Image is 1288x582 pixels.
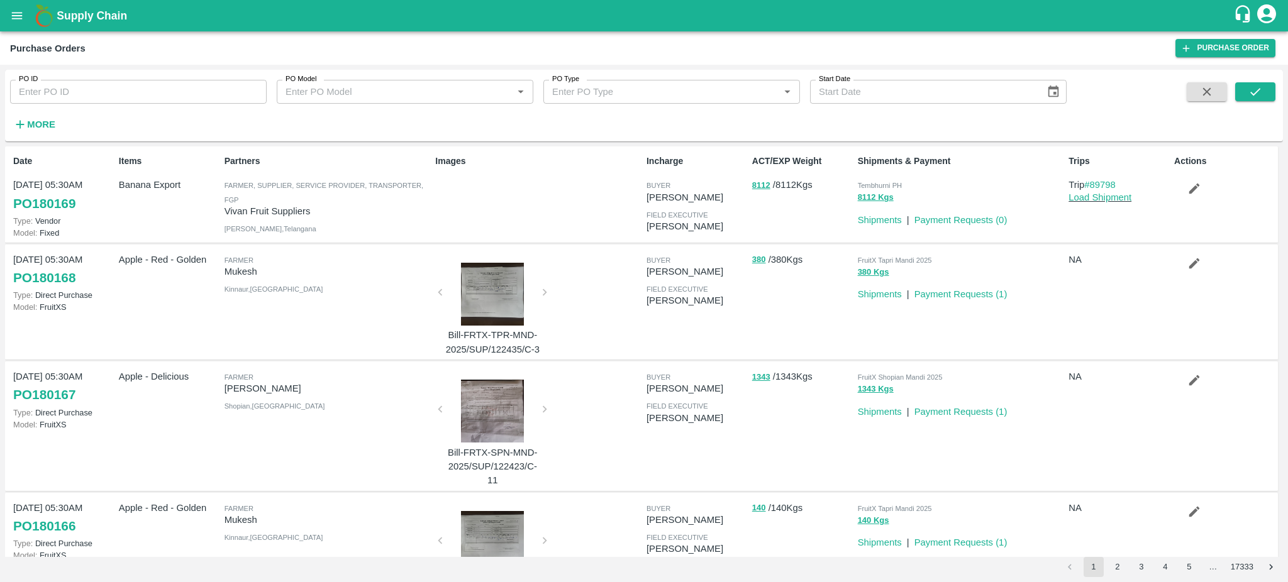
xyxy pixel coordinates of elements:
label: PO ID [19,74,38,84]
p: NA [1069,501,1169,515]
p: Images [435,155,641,168]
span: Type: [13,216,33,226]
span: Farmer [225,373,253,381]
p: Vendor [13,215,114,227]
div: | [902,530,909,549]
p: Shipments & Payment [858,155,1064,168]
p: [PERSON_NAME] [647,382,747,395]
div: | [902,208,909,227]
span: Farmer [225,256,253,264]
label: PO Type [552,74,579,84]
span: Model: [13,551,37,560]
div: | [902,400,909,419]
span: buyer [647,256,670,264]
p: [DATE] 05:30AM [13,501,114,515]
div: account of current user [1255,3,1278,29]
p: [PERSON_NAME] [647,294,747,307]
a: PO180167 [13,383,75,406]
p: [DATE] 05:30AM [13,178,114,192]
span: field executive [647,211,708,219]
p: NA [1069,370,1169,383]
p: Banana Export [119,178,219,192]
span: buyer [647,182,670,189]
button: Go to next page [1261,557,1281,577]
a: Payment Requests (1) [914,537,1008,547]
button: 8112 [752,178,770,193]
p: Mukesh [225,265,431,278]
button: 380 [752,253,766,267]
p: [DATE] 05:30AM [13,253,114,266]
button: Go to page 3 [1131,557,1152,577]
p: NA [1069,253,1169,266]
p: Apple - Red - Golden [119,253,219,266]
p: FruitXS [13,419,114,431]
p: / 140 Kgs [752,501,853,515]
button: 140 [752,501,766,515]
a: Purchase Order [1175,39,1275,57]
a: Load Shipment [1069,192,1131,202]
strong: More [27,119,55,129]
button: page 1 [1084,557,1104,577]
p: [PERSON_NAME] [647,190,747,204]
a: #89798 [1084,180,1116,190]
button: 140 Kgs [858,513,889,528]
a: Supply Chain [57,7,1233,25]
span: FruitX Tapri Mandi 2025 [858,256,932,264]
button: Go to page 5 [1179,557,1199,577]
div: … [1203,561,1223,573]
button: Open [513,84,529,100]
a: PO180169 [13,192,75,215]
span: FruitX Shopian Mandi 2025 [858,373,943,381]
span: Model: [13,228,37,238]
span: Type: [13,539,33,548]
p: [PERSON_NAME] [225,382,431,395]
p: [PERSON_NAME] [647,265,747,278]
span: Farmer [225,505,253,512]
p: / 1343 Kgs [752,370,853,384]
p: Actions [1174,155,1275,168]
a: PO180168 [13,266,75,289]
p: Mukesh [225,513,431,527]
span: buyer [647,505,670,512]
p: Vivan Fruit Suppliers [225,204,431,218]
p: [DATE] 05:30AM [13,370,114,383]
b: Supply Chain [57,9,127,22]
p: Incharge [647,155,747,168]
input: Start Date [810,80,1036,104]
span: Kinnaur , [GEOGRAPHIC_DATA] [225,534,323,541]
a: Payment Requests (1) [914,289,1008,299]
p: [PERSON_NAME] [647,542,747,556]
button: 8112 Kgs [858,190,894,205]
a: Shipments [858,215,902,225]
img: logo [31,3,57,28]
a: PO180166 [13,515,75,537]
input: Enter PO Model [280,84,509,100]
button: Choose date [1041,80,1065,104]
button: 380 Kgs [858,265,889,280]
span: Model: [13,420,37,429]
p: Apple - Red - Golden [119,501,219,515]
button: Go to page 4 [1155,557,1175,577]
button: Go to page 17333 [1227,557,1257,577]
div: | [902,282,909,301]
a: Shipments [858,407,902,417]
div: Purchase Orders [10,40,86,57]
label: Start Date [819,74,850,84]
span: buyer [647,373,670,381]
p: Direct Purchase [13,289,114,301]
p: Apple - Delicious [119,370,219,383]
button: open drawer [3,1,31,30]
p: Bill-FRTX-SPN-MND-2025/SUP/122423/C-11 [445,446,540,488]
p: FruitXS [13,301,114,313]
p: Fixed [13,227,114,239]
span: Model: [13,302,37,312]
p: Items [119,155,219,168]
button: Go to page 2 [1108,557,1128,577]
p: / 8112 Kgs [752,178,853,192]
p: / 380 Kgs [752,253,853,267]
span: field executive [647,534,708,541]
span: Type: [13,290,33,300]
a: Payment Requests (1) [914,407,1008,417]
p: [PERSON_NAME] [647,411,747,425]
p: ACT/EXP Weight [752,155,853,168]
